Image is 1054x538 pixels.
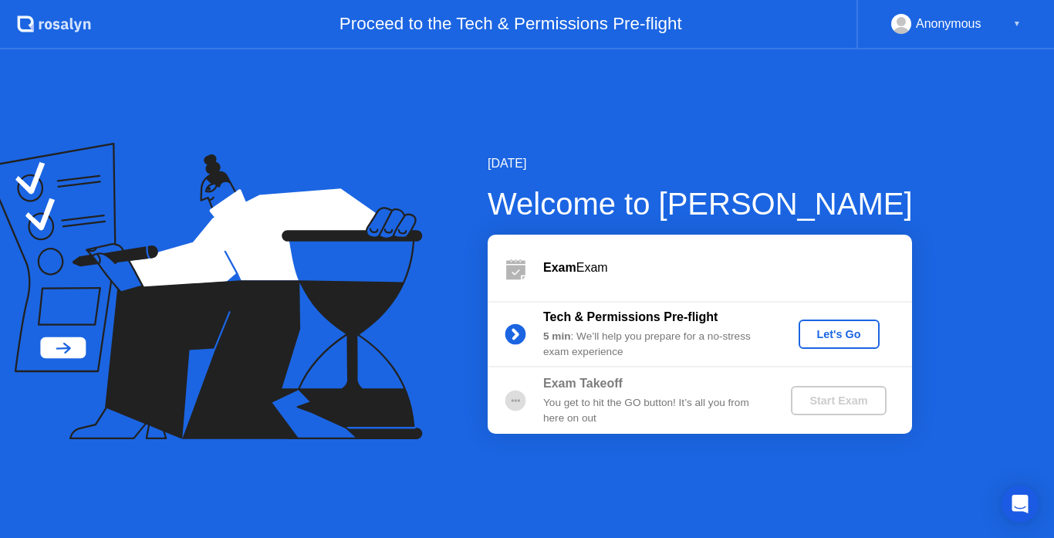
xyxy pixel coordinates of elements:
[797,394,880,407] div: Start Exam
[488,154,913,173] div: [DATE]
[791,386,886,415] button: Start Exam
[543,395,765,427] div: You get to hit the GO button! It’s all you from here on out
[543,261,576,274] b: Exam
[1013,14,1021,34] div: ▼
[543,310,718,323] b: Tech & Permissions Pre-flight
[543,377,623,390] b: Exam Takeoff
[916,14,981,34] div: Anonymous
[543,330,571,342] b: 5 min
[543,329,765,360] div: : We’ll help you prepare for a no-stress exam experience
[805,328,873,340] div: Let's Go
[543,259,912,277] div: Exam
[799,320,880,349] button: Let's Go
[1002,486,1039,523] div: Open Intercom Messenger
[488,181,913,227] div: Welcome to [PERSON_NAME]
